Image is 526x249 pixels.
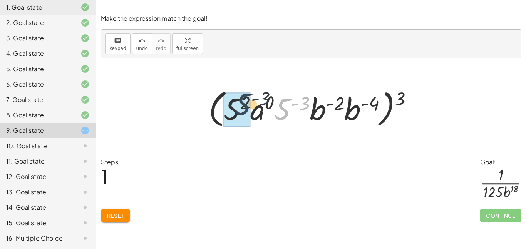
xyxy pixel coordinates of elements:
[80,187,90,197] i: Task not started.
[80,126,90,135] i: Task started.
[157,36,165,45] i: redo
[80,95,90,104] i: Task finished and correct.
[6,187,68,197] div: 13. Goal state
[80,64,90,74] i: Task finished and correct.
[176,46,199,51] span: fullscreen
[6,218,68,227] div: 15. Goal state
[80,141,90,150] i: Task not started.
[480,157,521,167] div: Goal:
[6,49,68,58] div: 4. Goal state
[107,212,124,219] span: Reset
[80,49,90,58] i: Task finished and correct.
[101,14,521,23] p: Make the expression match the goal!
[136,46,148,51] span: undo
[6,172,68,181] div: 12. Goal state
[80,3,90,12] i: Task finished and correct.
[6,203,68,212] div: 14. Goal state
[6,110,68,120] div: 8. Goal state
[80,18,90,27] i: Task finished and correct.
[6,18,68,27] div: 2. Goal state
[6,80,68,89] div: 6. Goal state
[80,172,90,181] i: Task not started.
[80,157,90,166] i: Task not started.
[138,36,146,45] i: undo
[6,126,68,135] div: 9. Goal state
[80,218,90,227] i: Task not started.
[6,157,68,166] div: 11. Goal state
[80,33,90,43] i: Task finished and correct.
[109,46,126,51] span: keypad
[6,141,68,150] div: 10. Goal state
[105,33,131,54] button: keyboardkeypad
[80,80,90,89] i: Task finished and correct.
[101,209,130,222] button: Reset
[6,33,68,43] div: 3. Goal state
[156,46,166,51] span: redo
[101,164,108,188] span: 1
[152,33,171,54] button: redoredo
[101,158,120,166] label: Steps:
[80,234,90,243] i: Task not started.
[80,203,90,212] i: Task not started.
[6,95,68,104] div: 7. Goal state
[6,3,68,12] div: 1. Goal state
[6,234,68,243] div: 16. Multiple Choice
[114,36,121,45] i: keyboard
[80,110,90,120] i: Task finished and correct.
[132,33,152,54] button: undoundo
[172,33,203,54] button: fullscreen
[6,64,68,74] div: 5. Goal state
